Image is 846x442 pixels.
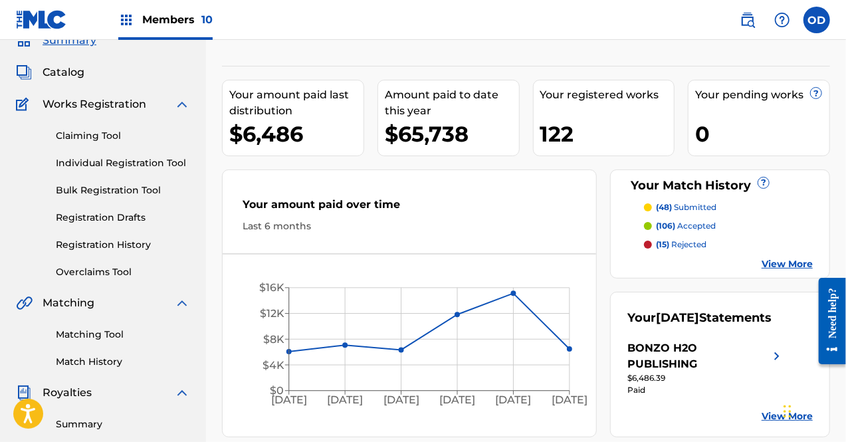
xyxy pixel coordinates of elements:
[540,87,675,103] div: Your registered works
[142,12,213,27] span: Members
[656,220,716,232] p: accepted
[174,96,190,112] img: expand
[627,372,785,384] div: $6,486.39
[229,87,364,119] div: Your amount paid last distribution
[56,328,190,342] a: Matching Tool
[271,393,307,406] tspan: [DATE]
[16,10,67,29] img: MLC Logo
[811,88,821,98] span: ?
[758,177,769,188] span: ?
[56,355,190,369] a: Match History
[16,96,33,112] img: Works Registration
[43,96,146,112] span: Works Registration
[774,12,790,28] img: help
[784,391,792,431] div: Drag
[496,393,532,406] tspan: [DATE]
[201,13,213,26] span: 10
[656,310,699,325] span: [DATE]
[270,385,284,397] tspan: $0
[16,33,32,49] img: Summary
[118,12,134,28] img: Top Rightsholders
[56,238,190,252] a: Registration History
[16,33,96,49] a: SummarySummary
[627,309,772,327] div: Your Statements
[243,219,576,233] div: Last 6 months
[734,7,761,33] a: Public Search
[385,87,519,119] div: Amount paid to date this year
[16,295,33,311] img: Matching
[43,385,92,401] span: Royalties
[56,265,190,279] a: Overclaims Tool
[762,409,813,423] a: View More
[43,64,84,80] span: Catalog
[769,7,795,33] div: Help
[56,129,190,143] a: Claiming Tool
[263,359,284,372] tspan: $4K
[656,201,716,213] p: submitted
[174,385,190,401] img: expand
[644,220,813,232] a: (106) accepted
[243,197,576,219] div: Your amount paid over time
[656,221,675,231] span: (106)
[644,201,813,213] a: (48) submitted
[385,119,519,149] div: $65,738
[16,64,84,80] a: CatalogCatalog
[780,378,846,442] iframe: Chat Widget
[56,156,190,170] a: Individual Registration Tool
[740,12,756,28] img: search
[439,393,475,406] tspan: [DATE]
[552,393,587,406] tspan: [DATE]
[16,64,32,80] img: Catalog
[627,340,785,396] a: BONZO H2O PUBLISHINGright chevron icon$6,486.39Paid
[809,268,846,375] iframe: Resource Center
[695,87,829,103] div: Your pending works
[656,239,706,251] p: rejected
[656,239,669,249] span: (15)
[383,393,419,406] tspan: [DATE]
[229,119,364,149] div: $6,486
[43,33,96,49] span: Summary
[627,177,813,195] div: Your Match History
[762,257,813,271] a: View More
[627,384,785,396] div: Paid
[56,211,190,225] a: Registration Drafts
[260,307,284,320] tspan: $12K
[16,385,32,401] img: Royalties
[174,295,190,311] img: expand
[259,282,284,294] tspan: $16K
[540,119,675,149] div: 122
[263,333,284,346] tspan: $8K
[644,239,813,251] a: (15) rejected
[56,183,190,197] a: Bulk Registration Tool
[43,295,94,311] span: Matching
[769,340,785,372] img: right chevron icon
[627,340,769,372] div: BONZO H2O PUBLISHING
[327,393,363,406] tspan: [DATE]
[695,119,829,149] div: 0
[803,7,830,33] div: User Menu
[656,202,672,212] span: (48)
[56,417,190,431] a: Summary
